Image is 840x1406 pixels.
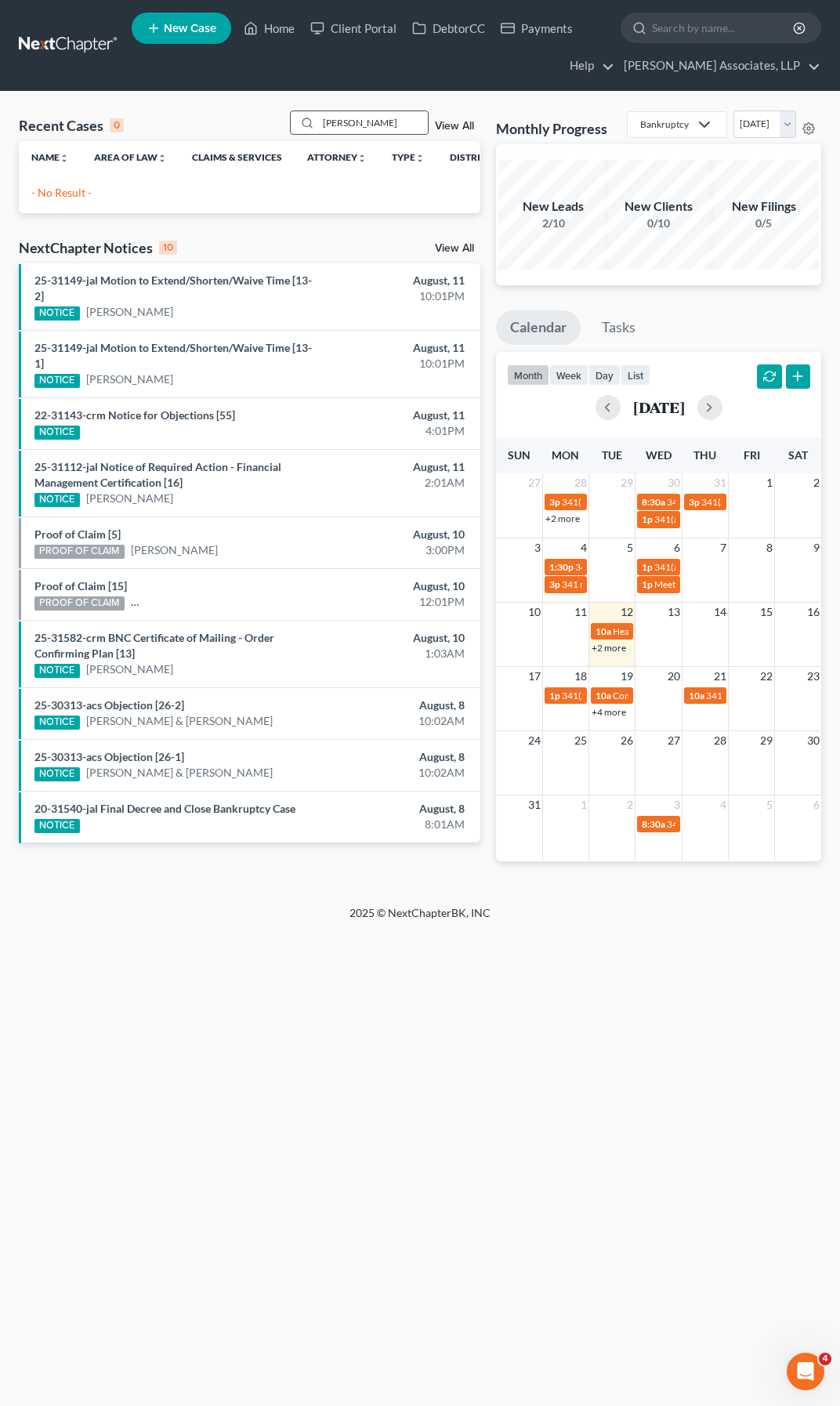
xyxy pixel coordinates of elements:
a: Client Portal [302,14,404,42]
div: 4:01PM [331,423,465,439]
div: 10:02AM [331,765,465,781]
div: 2/10 [498,216,608,231]
span: Confirmation hearing for [PERSON_NAME] [613,690,791,701]
a: [PERSON_NAME] [86,371,173,387]
span: 5 [765,795,774,814]
span: Mon [552,448,579,462]
div: 10:01PM [331,288,465,304]
span: New Case [164,23,216,34]
div: August, 11 [331,273,465,288]
span: 15 [759,603,774,621]
a: [PERSON_NAME] & [PERSON_NAME] [86,713,273,729]
span: 341(a) meeting for [PERSON_NAME] [575,561,726,573]
span: 31 [527,795,542,814]
div: 12:01PM [331,594,465,610]
span: 18 [573,667,588,686]
span: 1 [579,795,588,814]
a: 25-31149-jal Motion to Extend/Shorten/Waive Time [13-1] [34,341,312,370]
a: +2 more [545,513,580,524]
div: New Clients [604,197,714,216]
span: 21 [712,667,728,686]
a: Districtunfold_more [450,151,501,163]
div: NOTICE [34,493,80,507]
h2: [DATE] [633,399,685,415]
div: 0/10 [604,216,714,231]
a: 20-31540-jal Final Decree and Close Bankruptcy Case [34,802,295,815]
a: +2 more [592,642,626,654]
th: Claims & Services [179,141,295,172]
span: 1p [642,513,653,525]
span: 25 [573,731,588,750]
a: [PERSON_NAME] [86,491,173,506]
span: 2 [812,473,821,492]
div: 2025 © NextChapterBK, INC [44,905,796,933]
span: 4 [579,538,588,557]
div: New Filings [709,197,819,216]
span: 341(a) meeting for [PERSON_NAME] [562,690,713,701]
span: 3 [672,795,682,814]
span: Sat [788,448,808,462]
span: 341(a) meeting for [PERSON_NAME] [562,496,713,508]
div: August, 11 [331,408,465,423]
span: 6 [672,538,682,557]
div: NOTICE [34,426,80,440]
button: list [621,364,650,386]
span: 4 [719,795,728,814]
div: 1:03AM [331,646,465,661]
span: 341(a) meeting for [PERSON_NAME] [654,561,806,573]
a: 25-31112-jal Notice of Required Action - Financial Management Certification [16] [34,460,281,489]
a: Typeunfold_more [392,151,425,163]
span: 13 [666,603,682,621]
span: 23 [806,667,821,686]
span: 27 [527,473,542,492]
a: Proof of Claim [15] [34,579,127,592]
i: unfold_more [60,154,69,163]
span: 16 [806,603,821,621]
a: [PERSON_NAME] [131,542,218,558]
button: week [549,364,588,386]
span: Wed [646,448,672,462]
span: 31 [712,473,728,492]
a: [PERSON_NAME] & [PERSON_NAME] [86,765,273,781]
span: 1p [642,578,653,590]
span: 29 [759,731,774,750]
div: August, 8 [331,801,465,817]
span: 3 [533,538,542,557]
span: 1p [642,561,653,573]
div: 10:02AM [331,713,465,729]
div: August, 8 [331,698,465,713]
span: 10 [527,603,542,621]
span: Sun [508,448,530,462]
a: Attorneyunfold_more [307,151,367,163]
span: 3p [549,578,560,590]
a: Tasks [588,310,650,345]
div: NextChapter Notices [19,238,177,257]
div: 8:01AM [331,817,465,832]
div: August, 8 [331,749,465,765]
button: month [507,364,549,386]
span: 10a [596,690,611,701]
div: NOTICE [34,819,80,833]
span: 341(a) meeting for [PERSON_NAME] [654,513,806,525]
span: 8 [765,538,774,557]
div: NOTICE [34,306,80,321]
div: PROOF OF CLAIM [34,545,125,559]
span: 29 [619,473,635,492]
a: 25-30313-acs Objection [26-2] [34,698,184,712]
input: Search by name... [318,111,428,134]
a: View All [435,243,474,254]
div: Bankruptcy [640,118,689,131]
div: NOTICE [34,716,80,730]
span: 11 [573,603,588,621]
a: 25-31582-crm BNC Certificate of Mailing - Order Confirming Plan [13] [34,631,274,660]
span: 5 [625,538,635,557]
a: Help [562,52,614,80]
span: 8:30a [642,818,665,830]
div: 2:01AM [331,475,465,491]
div: August, 10 [331,578,465,594]
span: 17 [527,667,542,686]
span: 341(a) meeting for [PERSON_NAME] [667,818,818,830]
a: Area of Lawunfold_more [94,151,167,163]
a: 22-31143-crm Notice for Objections [55] [34,408,235,422]
span: Fri [744,448,760,462]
